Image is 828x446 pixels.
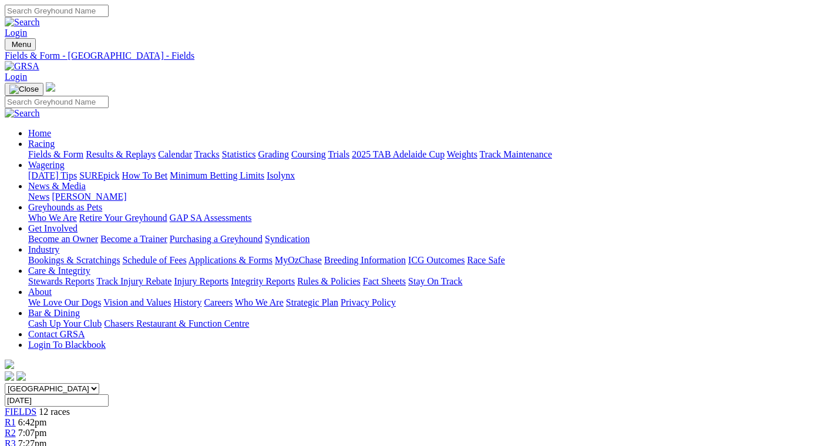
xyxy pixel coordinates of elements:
a: Vision and Values [103,297,171,307]
a: Stewards Reports [28,276,94,286]
a: Fields & Form - [GEOGRAPHIC_DATA] - Fields [5,51,823,61]
a: Login To Blackbook [28,340,106,350]
a: Syndication [265,234,309,244]
img: Close [9,85,39,94]
a: [DATE] Tips [28,170,77,180]
a: Fields & Form [28,149,83,159]
a: Wagering [28,160,65,170]
a: Chasers Restaurant & Function Centre [104,318,249,328]
span: Menu [12,40,31,49]
a: Become a Trainer [100,234,167,244]
a: Get Involved [28,223,78,233]
a: Statistics [222,149,256,159]
img: Search [5,17,40,28]
a: News & Media [28,181,86,191]
button: Toggle navigation [5,38,36,51]
a: R2 [5,428,16,438]
div: Greyhounds as Pets [28,213,823,223]
a: Careers [204,297,233,307]
a: Injury Reports [174,276,228,286]
img: twitter.svg [16,371,26,381]
div: Industry [28,255,823,266]
img: logo-grsa-white.png [46,82,55,92]
a: Grading [258,149,289,159]
img: facebook.svg [5,371,14,381]
a: News [28,192,49,202]
a: ICG Outcomes [408,255,465,265]
a: Weights [447,149,477,159]
a: About [28,287,52,297]
input: Search [5,96,109,108]
span: 12 races [39,407,70,417]
a: Racing [28,139,55,149]
a: FIELDS [5,407,36,417]
div: Racing [28,149,823,160]
a: Breeding Information [324,255,406,265]
a: We Love Our Dogs [28,297,101,307]
a: Calendar [158,149,192,159]
a: History [173,297,201,307]
a: Strategic Plan [286,297,338,307]
a: Greyhounds as Pets [28,202,102,212]
a: How To Bet [122,170,168,180]
a: Privacy Policy [341,297,396,307]
div: Care & Integrity [28,276,823,287]
a: Who We Are [235,297,284,307]
a: Cash Up Your Club [28,318,102,328]
a: Retire Your Greyhound [79,213,167,223]
a: Minimum Betting Limits [170,170,264,180]
div: Bar & Dining [28,318,823,329]
span: 7:07pm [18,428,47,438]
a: Track Maintenance [480,149,552,159]
a: Purchasing a Greyhound [170,234,262,244]
a: [PERSON_NAME] [52,192,126,202]
a: Fact Sheets [363,276,406,286]
a: MyOzChase [275,255,322,265]
a: Login [5,28,27,38]
a: Trials [328,149,349,159]
div: News & Media [28,192,823,202]
a: Tracks [194,149,220,159]
a: Results & Replays [86,149,156,159]
a: SUREpick [79,170,119,180]
div: About [28,297,823,308]
a: Contact GRSA [28,329,85,339]
a: Rules & Policies [297,276,361,286]
a: Bar & Dining [28,308,80,318]
button: Toggle navigation [5,83,43,96]
a: Who We Are [28,213,77,223]
a: Applications & Forms [189,255,272,265]
a: GAP SA Assessments [170,213,252,223]
a: Isolynx [267,170,295,180]
span: 6:42pm [18,417,47,427]
a: Integrity Reports [231,276,295,286]
input: Search [5,5,109,17]
a: Become an Owner [28,234,98,244]
a: Industry [28,244,59,254]
a: Schedule of Fees [122,255,186,265]
a: Bookings & Scratchings [28,255,120,265]
a: R1 [5,417,16,427]
img: Search [5,108,40,119]
div: Get Involved [28,234,823,244]
a: Race Safe [467,255,504,265]
input: Select date [5,394,109,407]
a: Login [5,72,27,82]
img: logo-grsa-white.png [5,360,14,369]
a: Coursing [291,149,326,159]
a: Stay On Track [408,276,462,286]
a: 2025 TAB Adelaide Cup [352,149,445,159]
a: Track Injury Rebate [96,276,171,286]
a: Care & Integrity [28,266,90,276]
a: Home [28,128,51,138]
img: GRSA [5,61,39,72]
div: Wagering [28,170,823,181]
